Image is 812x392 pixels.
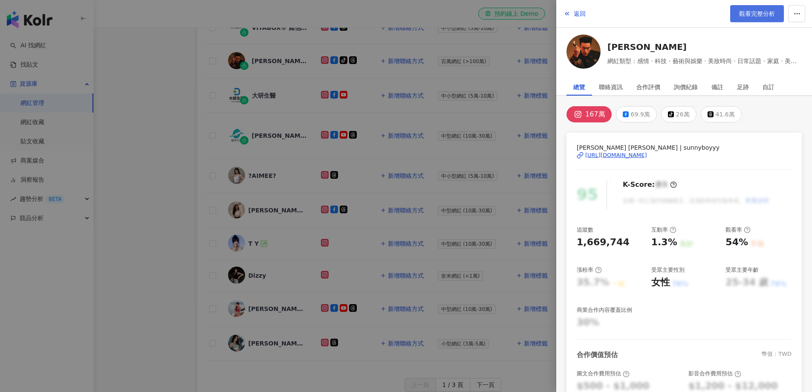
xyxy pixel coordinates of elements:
button: 26萬 [661,106,696,122]
button: 69.9萬 [616,106,657,122]
div: K-Score : [623,180,677,189]
span: 網紅類型：感情 · 科技 · 藝術與娛樂 · 美妝時尚 · 日常話題 · 家庭 · 美食 · 穿搭 · 運動 [607,56,802,66]
button: 167萬 [566,106,612,122]
div: [URL][DOMAIN_NAME] [585,151,647,159]
div: 合作價值預估 [577,350,618,360]
div: 受眾主要年齡 [725,266,759,274]
span: 觀看完整分析 [739,10,775,17]
div: 追蹤數 [577,226,593,234]
div: 167萬 [585,108,605,120]
div: 商業合作內容覆蓋比例 [577,306,632,314]
div: 1,669,744 [577,236,630,249]
div: 1.3% [651,236,677,249]
div: 總覽 [573,78,585,96]
a: KOL Avatar [566,35,601,72]
a: [PERSON_NAME] [607,41,802,53]
button: 返回 [563,5,586,22]
div: 26萬 [676,108,690,120]
img: KOL Avatar [566,35,601,69]
div: 觀看率 [725,226,751,234]
div: 互動率 [651,226,676,234]
div: 漲粉率 [577,266,602,274]
div: 受眾主要性別 [651,266,685,274]
div: 幣值：TWD [762,350,792,360]
div: 足跡 [737,78,749,96]
a: 觀看完整分析 [730,5,784,22]
div: 合作評價 [636,78,660,96]
div: 影音合作費用預估 [688,370,741,377]
span: [PERSON_NAME] [PERSON_NAME] | sunnyboyyy [577,143,792,152]
button: 41.6萬 [701,106,742,122]
div: 69.9萬 [631,108,650,120]
div: 詢價紀錄 [674,78,698,96]
div: 女性 [651,276,670,289]
span: 返回 [574,10,586,17]
div: 自訂 [763,78,774,96]
div: 圖文合作費用預估 [577,370,630,377]
div: 41.6萬 [716,108,735,120]
div: 備註 [711,78,723,96]
a: [URL][DOMAIN_NAME] [577,151,792,159]
div: 54% [725,236,748,249]
div: 聯絡資訊 [599,78,623,96]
